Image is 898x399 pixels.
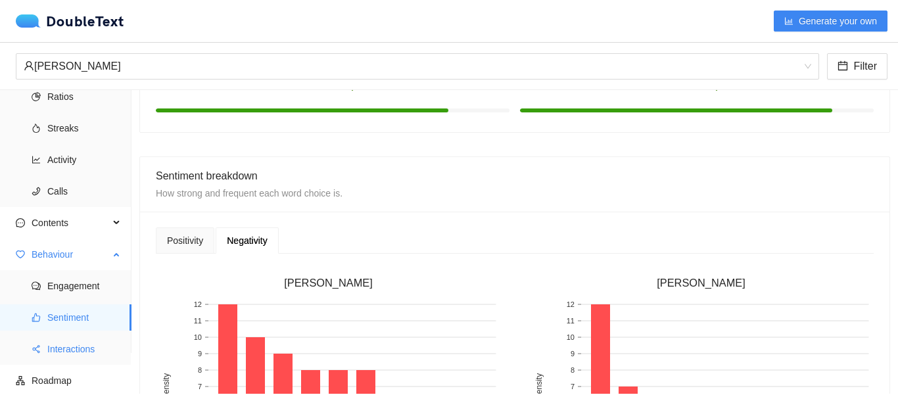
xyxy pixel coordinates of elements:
span: fire [32,124,41,133]
span: Negativity [227,236,267,245]
span: Behaviour [32,241,109,268]
span: 0 [727,76,736,93]
span: share-alt [32,344,41,354]
text: 10 [194,333,202,341]
text: 11 [194,317,202,325]
text: 9 [571,350,575,358]
span: .6 [174,76,187,93]
span: comment [32,281,41,291]
span: Ratios [47,83,121,110]
span: bar-chart [784,16,793,27]
span: .33 [371,76,393,93]
text: 10 [567,333,575,341]
span: Interactions [47,336,121,362]
text: 9 [198,350,202,358]
span: Contents [32,210,109,236]
span: line-chart [32,155,41,164]
button: bar-chartGenerate your own [774,11,887,32]
span: Sentiment breakdown [156,170,258,181]
div: Positivity [167,233,203,248]
text: 7 [571,383,575,390]
span: 82 [156,76,174,93]
span: Streaks [47,115,121,141]
span: Engagement [47,273,121,299]
span: .61 [736,76,757,93]
h3: [PERSON_NAME] [529,275,874,292]
span: calendar [838,60,848,73]
button: calendarFilter [827,53,887,80]
span: message [16,218,25,227]
span: Sentiment [47,304,121,331]
span: 88 [520,76,538,93]
text: 12 [194,300,202,308]
span: apartment [16,376,25,385]
text: 8 [571,366,575,374]
span: Activity [47,147,121,173]
text: 12 [567,300,575,308]
h3: [PERSON_NAME] [156,275,501,292]
span: Generate your own [799,14,877,28]
text: 8 [198,366,202,374]
text: 11 [567,317,575,325]
img: logo [16,14,46,28]
span: .3 [538,76,551,93]
span: like [32,313,41,322]
span: user [24,60,34,71]
span: heart [16,250,25,259]
a: bar-chartGenerate your own [774,16,887,26]
text: 7 [198,383,202,390]
a: logoDoubleText [16,14,124,28]
span: pie-chart [32,92,41,101]
span: Roadmap [32,367,121,394]
div: [PERSON_NAME] [24,54,799,79]
span: Calls [47,178,121,204]
span: Filter [853,58,877,74]
span: phone [32,187,41,196]
span: Timothy Bryce [24,54,811,79]
span: 0 [363,76,371,93]
span: How strong and frequent each word choice is. [156,188,343,199]
div: DoubleText [16,14,124,28]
